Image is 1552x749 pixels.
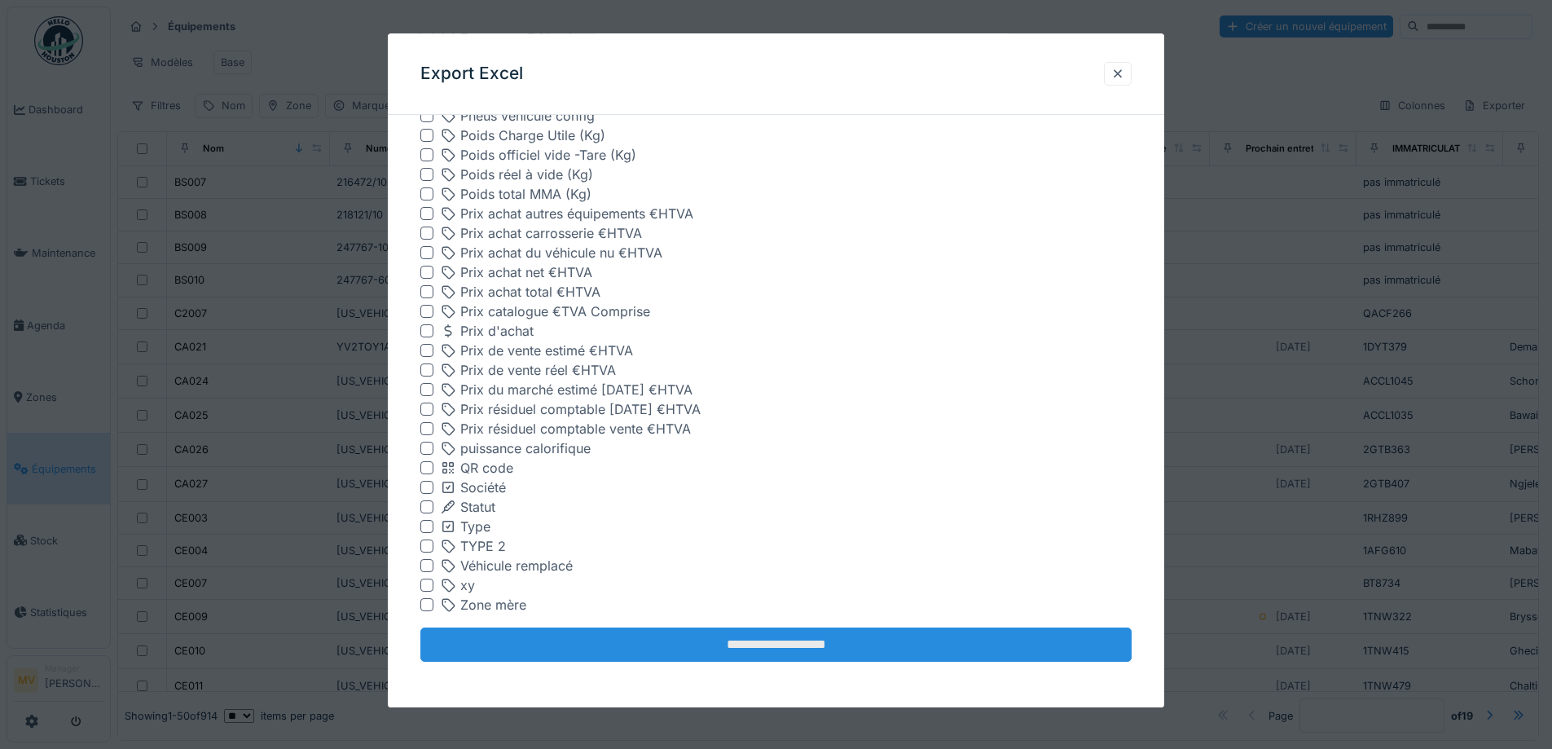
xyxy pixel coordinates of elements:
div: Prix achat autres équipements €HTVA [440,205,693,224]
div: Prix de vente réel €HTVA [440,361,616,381]
div: Véhicule remplacé [440,557,573,576]
div: xy [440,576,475,596]
div: Prix achat carrosserie €HTVA [440,224,642,244]
div: Poids réel à vide (Kg) [440,165,593,185]
div: Prix d'achat [440,322,534,341]
div: Prix catalogue €TVA Comprise [440,302,650,322]
div: Société [440,478,506,498]
h3: Export Excel [420,64,523,84]
div: Poids total MMA (Kg) [440,185,591,205]
div: Statut [440,498,495,518]
div: Prix résiduel comptable vente €HTVA [440,420,691,439]
div: Zone mère [440,596,526,615]
div: Type [440,518,490,537]
div: Poids officiel vide -Tare (Kg) [440,146,636,165]
div: Prix achat net €HTVA [440,263,592,283]
div: puissance calorifique [440,439,591,459]
div: TYPE 2 [440,537,506,557]
div: Prix achat total €HTVA [440,283,600,302]
div: Poids Charge Utile (Kg) [440,126,605,146]
div: Prix achat du véhicule nu €HTVA [440,244,662,263]
div: Prix du marché estimé [DATE] €HTVA [440,381,692,400]
div: Prix de vente estimé €HTVA [440,341,633,361]
div: QR code [440,459,513,478]
div: Prix résiduel comptable [DATE] €HTVA [440,400,701,420]
div: Pneus véhicule config [440,107,595,126]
